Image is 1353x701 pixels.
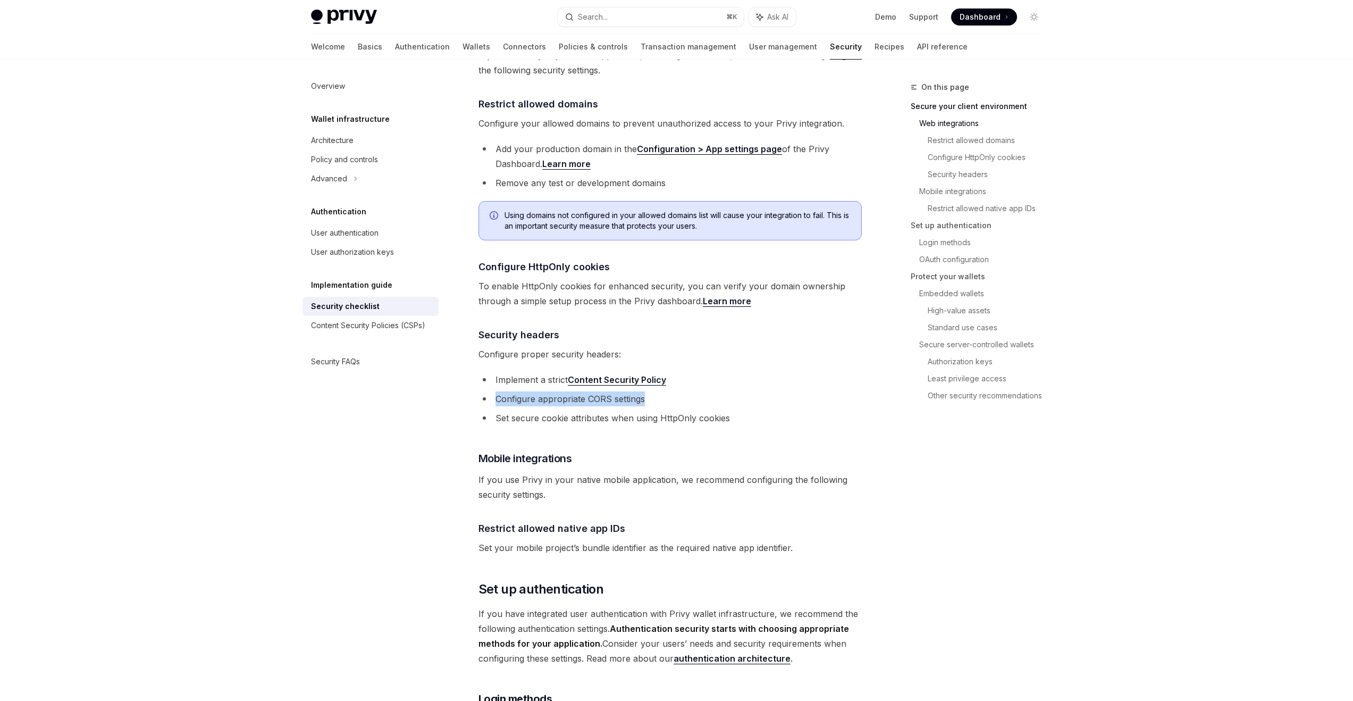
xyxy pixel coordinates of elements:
[311,227,379,239] div: User authentication
[951,9,1017,26] a: Dashboard
[919,115,1051,132] a: Web integrations
[749,34,817,60] a: User management
[358,34,382,60] a: Basics
[921,81,969,94] span: On this page
[478,372,862,387] li: Implement a strict
[302,243,439,262] a: User authorization keys
[919,183,1051,200] a: Mobile integrations
[311,80,345,93] div: Overview
[311,246,394,258] div: User authorization keys
[311,34,345,60] a: Welcome
[311,172,347,185] div: Advanced
[478,141,862,171] li: Add your production domain in the of the Privy Dashboard.
[917,34,968,60] a: API reference
[928,353,1051,370] a: Authorization keys
[749,7,796,27] button: Ask AI
[578,11,608,23] div: Search...
[875,12,896,22] a: Demo
[928,387,1051,404] a: Other security recommendations
[928,149,1051,166] a: Configure HttpOnly cookies
[311,319,425,332] div: Content Security Policies (CSPs)
[478,391,862,406] li: Configure appropriate CORS settings
[311,153,378,166] div: Policy and controls
[478,116,862,131] span: Configure your allowed domains to prevent unauthorized access to your Privy integration.
[478,260,610,274] span: Configure HttpOnly cookies
[311,134,354,147] div: Architecture
[302,297,439,316] a: Security checklist
[478,347,862,362] span: Configure proper security headers:
[311,300,380,313] div: Security checklist
[558,7,744,27] button: Search...⌘K
[302,150,439,169] a: Policy and controls
[960,12,1001,22] span: Dashboard
[505,210,851,231] span: Using domains not configured in your allowed domains list will cause your integration to fail. Th...
[311,279,392,291] h5: Implementation guide
[568,374,666,386] a: Content Security Policy
[478,48,862,78] span: If you use Privy in your web application, including mobile web, we recommend configuring the foll...
[928,319,1051,336] a: Standard use cases
[478,451,572,466] span: Mobile integrations
[478,176,862,190] li: Remove any test or development domains
[928,132,1051,149] a: Restrict allowed domains
[928,200,1051,217] a: Restrict allowed native app IDs
[302,223,439,243] a: User authentication
[830,34,862,60] a: Security
[478,328,559,342] span: Security headers
[503,34,546,60] a: Connectors
[395,34,450,60] a: Authentication
[928,370,1051,387] a: Least privilege access
[478,472,862,502] span: If you use Privy in your native mobile application, we recommend configuring the following securi...
[875,34,904,60] a: Recipes
[302,131,439,150] a: Architecture
[302,77,439,96] a: Overview
[463,34,490,60] a: Wallets
[478,521,625,536] span: Restrict allowed native app IDs
[911,98,1051,115] a: Secure your client environment
[911,268,1051,285] a: Protect your wallets
[311,113,390,126] h5: Wallet infrastructure
[478,97,598,111] span: Restrict allowed domains
[478,411,862,425] li: Set secure cookie attributes when using HttpOnly cookies
[490,211,500,222] svg: Info
[641,34,736,60] a: Transaction management
[302,316,439,335] a: Content Security Policies (CSPs)
[637,144,782,155] a: Configuration > App settings page
[478,540,862,555] span: Set your mobile project’s bundle identifier as the required native app identifier.
[674,653,791,664] a: authentication architecture
[767,12,788,22] span: Ask AI
[726,13,737,21] span: ⌘ K
[478,606,862,666] span: If you have integrated user authentication with Privy wallet infrastructure, we recommend the fol...
[919,234,1051,251] a: Login methods
[909,12,938,22] a: Support
[302,352,439,371] a: Security FAQs
[919,251,1051,268] a: OAuth configuration
[1026,9,1043,26] button: Toggle dark mode
[311,10,377,24] img: light logo
[911,217,1051,234] a: Set up authentication
[311,355,360,368] div: Security FAQs
[919,336,1051,353] a: Secure server-controlled wallets
[311,205,366,218] h5: Authentication
[703,296,751,307] a: Learn more
[559,34,628,60] a: Policies & controls
[928,166,1051,183] a: Security headers
[478,581,603,598] span: Set up authentication
[478,623,849,649] strong: Authentication security starts with choosing appropriate methods for your application.
[928,302,1051,319] a: High-value assets
[478,279,862,308] span: To enable HttpOnly cookies for enhanced security, you can verify your domain ownership through a ...
[542,158,591,170] a: Learn more
[919,285,1051,302] a: Embedded wallets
